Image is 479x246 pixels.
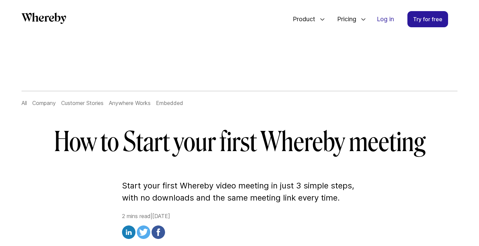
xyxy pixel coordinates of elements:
[109,100,151,106] a: Anywhere Works
[61,100,104,106] a: Customer Stories
[22,12,66,24] svg: Whereby
[122,180,357,204] p: Start your first Whereby video meeting in just 3 simple steps, with no downloads and the same mee...
[122,212,357,241] div: 2 mins read | [DATE]
[137,225,150,239] img: twitter
[22,12,66,26] a: Whereby
[46,126,433,158] h1: How to Start your first Whereby meeting
[156,100,183,106] a: Embedded
[330,8,358,30] span: Pricing
[122,225,135,239] img: linkedin
[32,100,56,106] a: Company
[22,100,27,106] a: All
[286,8,317,30] span: Product
[152,225,165,239] img: facebook
[407,11,448,27] a: Try for free
[371,11,399,27] a: Log in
